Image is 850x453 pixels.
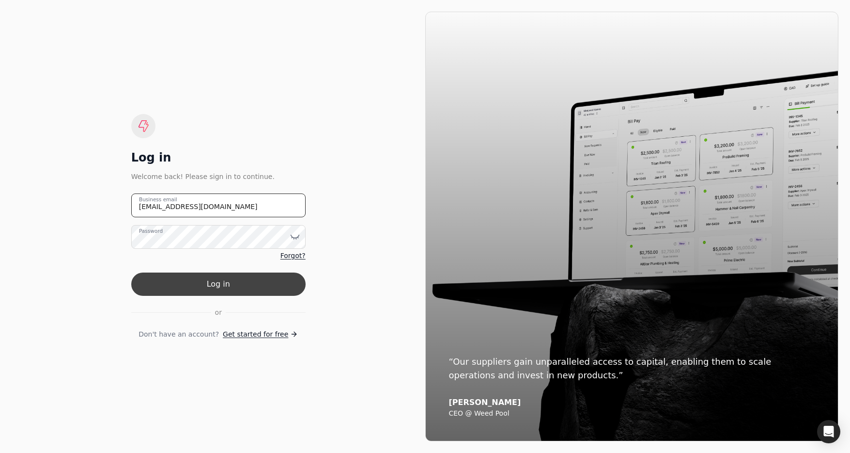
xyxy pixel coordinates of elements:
[449,409,815,418] div: CEO @ Weed Pool
[139,195,177,203] label: Business email
[223,329,298,340] a: Get started for free
[223,329,288,340] span: Get started for free
[280,251,306,261] a: Forgot?
[131,171,306,182] div: Welcome back! Please sign in to continue.
[139,329,219,340] span: Don't have an account?
[139,227,163,235] label: Password
[449,355,815,382] div: “Our suppliers gain unparalleled access to capital, enabling them to scale operations and invest ...
[449,398,815,407] div: [PERSON_NAME]
[817,420,840,443] div: Open Intercom Messenger
[131,150,306,165] div: Log in
[131,273,306,296] button: Log in
[215,307,222,318] span: or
